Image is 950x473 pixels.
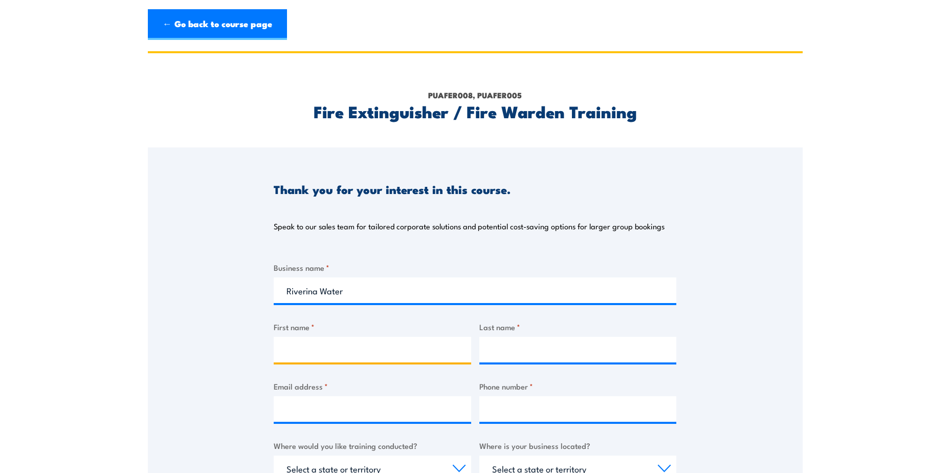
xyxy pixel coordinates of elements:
[274,262,676,273] label: Business name
[479,380,677,392] label: Phone number
[274,380,471,392] label: Email address
[479,440,677,451] label: Where is your business located?
[274,90,676,101] p: PUAFER008, PUAFER005
[148,9,287,40] a: ← Go back to course page
[274,183,511,195] h3: Thank you for your interest in this course.
[274,440,471,451] label: Where would you like training conducted?
[274,104,676,118] h2: Fire Extinguisher / Fire Warden Training
[274,321,471,333] label: First name
[479,321,677,333] label: Last name
[274,221,665,231] p: Speak to our sales team for tailored corporate solutions and potential cost-saving options for la...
